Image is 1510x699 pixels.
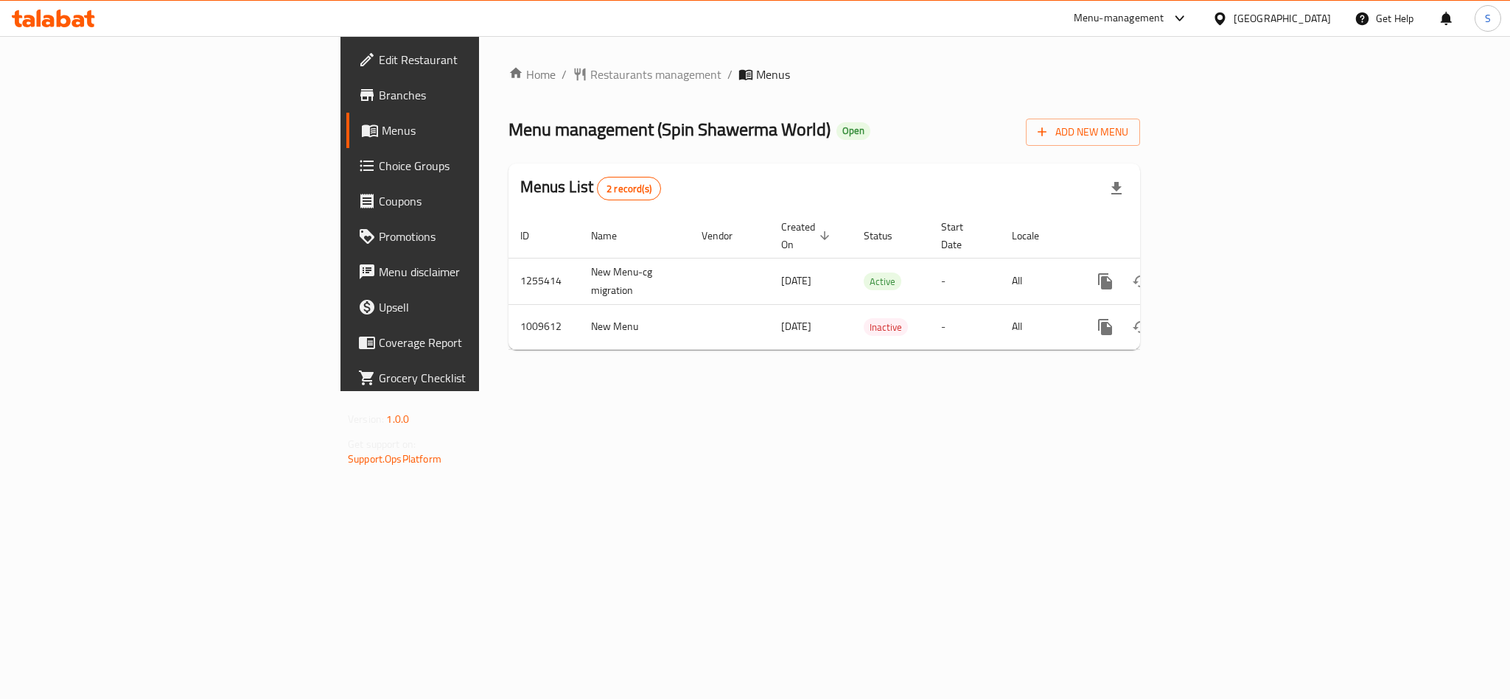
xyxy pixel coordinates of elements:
td: - [929,304,1000,349]
a: Restaurants management [573,66,721,83]
div: Open [836,122,870,140]
nav: breadcrumb [508,66,1140,83]
a: Menu disclaimer [346,254,593,289]
button: Change Status [1123,309,1158,345]
a: Branches [346,77,593,113]
span: Grocery Checklist [379,369,581,387]
span: Vendor [702,227,752,245]
span: Open [836,124,870,137]
span: Active [864,273,901,290]
span: Menu management ( Spin Shawerma World ) [508,113,831,146]
span: Choice Groups [379,157,581,175]
button: Add New Menu [1026,119,1140,146]
span: Add New Menu [1038,123,1128,141]
span: Inactive [864,319,908,336]
li: / [727,66,733,83]
span: Start Date [941,218,982,253]
span: Branches [379,86,581,104]
button: more [1088,264,1123,299]
span: 1.0.0 [386,410,409,429]
span: Name [591,227,636,245]
button: Change Status [1123,264,1158,299]
div: [GEOGRAPHIC_DATA] [1234,10,1331,27]
td: All [1000,304,1076,349]
a: Menus [346,113,593,148]
div: Menu-management [1074,10,1164,27]
span: Status [864,227,912,245]
span: ID [520,227,548,245]
span: Locale [1012,227,1058,245]
a: Grocery Checklist [346,360,593,396]
span: Menus [382,122,581,139]
a: Choice Groups [346,148,593,183]
a: Upsell [346,289,593,325]
button: more [1088,309,1123,345]
a: Edit Restaurant [346,42,593,77]
div: Export file [1099,171,1134,206]
span: Version: [348,410,384,429]
span: Coverage Report [379,334,581,351]
td: New Menu [579,304,690,349]
td: - [929,258,1000,304]
span: Get support on: [348,435,416,454]
span: Restaurants management [590,66,721,83]
td: All [1000,258,1076,304]
span: 2 record(s) [598,182,660,196]
table: enhanced table [508,214,1241,350]
span: Coupons [379,192,581,210]
th: Actions [1076,214,1241,259]
td: New Menu-cg migration [579,258,690,304]
span: Edit Restaurant [379,51,581,69]
span: Promotions [379,228,581,245]
span: [DATE] [781,271,811,290]
a: Promotions [346,219,593,254]
a: Support.OpsPlatform [348,449,441,468]
span: Menus [756,66,790,83]
h2: Menus List [520,176,661,200]
span: [DATE] [781,317,811,336]
span: Created On [781,218,834,253]
span: S [1485,10,1491,27]
span: Upsell [379,298,581,316]
div: Total records count [597,177,661,200]
a: Coverage Report [346,325,593,360]
div: Inactive [864,318,908,336]
span: Menu disclaimer [379,263,581,281]
a: Coupons [346,183,593,219]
